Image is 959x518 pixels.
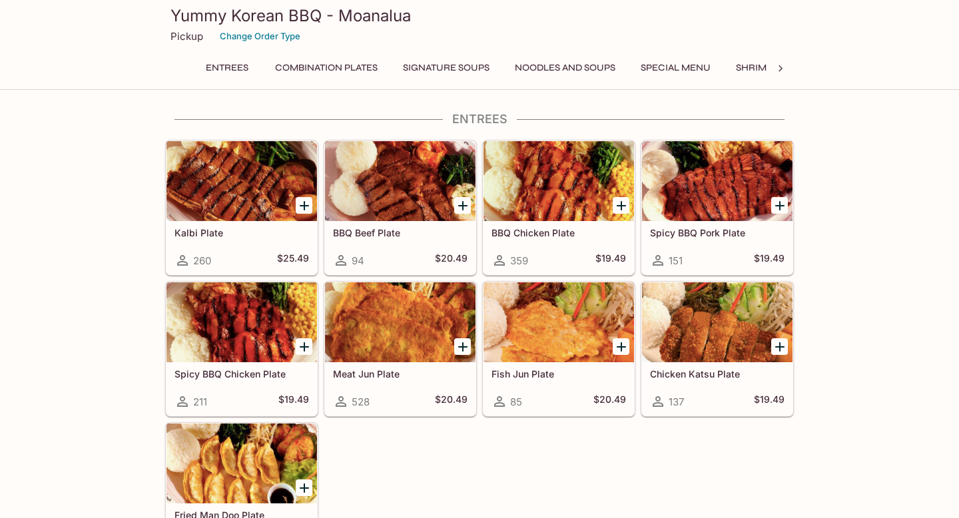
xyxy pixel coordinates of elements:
[193,395,207,408] span: 211
[510,395,522,408] span: 85
[278,393,309,409] h5: $19.49
[333,227,468,238] h5: BBQ Beef Plate
[166,140,318,275] a: Kalbi Plate260$25.49
[268,59,385,77] button: Combination Plates
[483,140,635,275] a: BBQ Chicken Plate359$19.49
[352,395,370,408] span: 528
[193,254,211,267] span: 260
[641,140,793,275] a: Spicy BBQ Pork Plate151$19.49
[642,141,793,221] div: Spicy BBQ Pork Plate
[483,141,634,221] div: BBQ Chicken Plate
[754,393,785,409] h5: $19.49
[296,197,312,214] button: Add Kalbi Plate
[483,282,635,416] a: Fish Jun Plate85$20.49
[165,112,794,127] h4: Entrees
[633,59,718,77] button: Special Menu
[454,197,471,214] button: Add BBQ Beef Plate
[325,282,476,362] div: Meat Jun Plate
[166,141,317,221] div: Kalbi Plate
[325,141,476,221] div: BBQ Beef Plate
[650,227,785,238] h5: Spicy BBQ Pork Plate
[510,254,528,267] span: 359
[669,395,684,408] span: 137
[595,252,626,268] h5: $19.49
[491,368,626,380] h5: Fish Jun Plate
[641,282,793,416] a: Chicken Katsu Plate137$19.49
[166,282,317,362] div: Spicy BBQ Chicken Plate
[507,59,623,77] button: Noodles and Soups
[729,59,824,77] button: Shrimp Combos
[613,338,629,355] button: Add Fish Jun Plate
[593,393,626,409] h5: $20.49
[333,368,468,380] h5: Meat Jun Plate
[483,282,634,362] div: Fish Jun Plate
[174,227,309,238] h5: Kalbi Plate
[613,197,629,214] button: Add BBQ Chicken Plate
[296,479,312,496] button: Add Fried Man Doo Plate
[771,338,788,355] button: Add Chicken Katsu Plate
[435,252,468,268] h5: $20.49
[352,254,364,267] span: 94
[669,254,683,267] span: 151
[166,282,318,416] a: Spicy BBQ Chicken Plate211$19.49
[754,252,785,268] h5: $19.49
[214,26,306,47] button: Change Order Type
[491,227,626,238] h5: BBQ Chicken Plate
[396,59,497,77] button: Signature Soups
[435,393,468,409] h5: $20.49
[296,338,312,355] button: Add Spicy BBQ Chicken Plate
[771,197,788,214] button: Add Spicy BBQ Pork Plate
[324,282,476,416] a: Meat Jun Plate528$20.49
[324,140,476,275] a: BBQ Beef Plate94$20.49
[642,282,793,362] div: Chicken Katsu Plate
[174,368,309,380] h5: Spicy BBQ Chicken Plate
[170,30,203,43] p: Pickup
[170,5,789,26] h3: Yummy Korean BBQ - Moanalua
[650,368,785,380] h5: Chicken Katsu Plate
[277,252,309,268] h5: $25.49
[166,423,317,503] div: Fried Man Doo Plate
[454,338,471,355] button: Add Meat Jun Plate
[197,59,257,77] button: Entrees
